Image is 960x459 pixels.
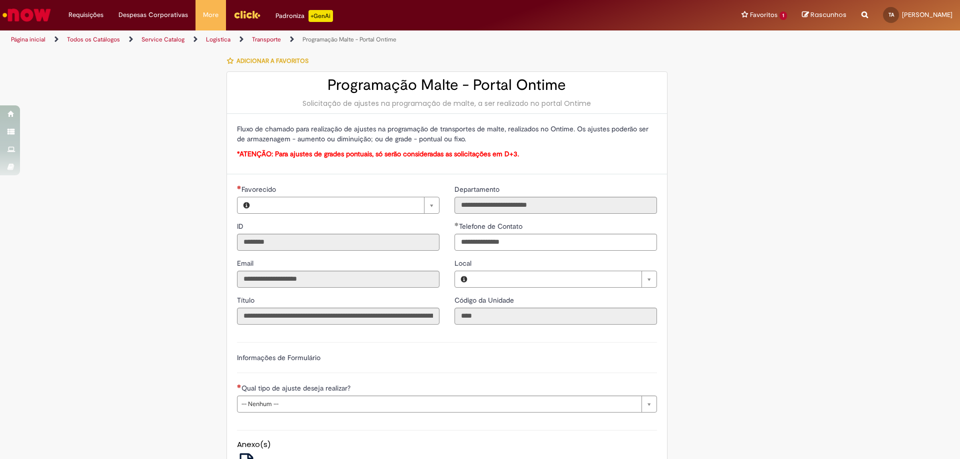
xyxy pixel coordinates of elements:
[237,124,657,144] p: Fluxo de chamado para realização de ajustes na programação de transportes de malte, realizados no...
[255,197,439,213] a: Limpar campo Favorecido
[454,184,501,194] label: Somente leitura - Departamento
[237,221,245,231] label: Somente leitura - ID
[308,10,333,22] p: +GenAi
[454,234,657,251] input: Telefone de Contato
[237,185,241,189] span: Necessários
[454,295,516,305] label: Somente leitura - Código da Unidade
[455,271,473,287] button: Local, Visualizar este registro
[252,35,281,43] a: Transporte
[237,149,519,158] span: *ATENÇÃO: Para ajustes de grades pontuais, só serão consideradas as solicitações em D+3.
[241,396,636,412] span: -- Nenhum --
[902,10,952,19] span: [PERSON_NAME]
[454,185,501,194] span: Somente leitura - Departamento
[454,197,657,214] input: Departamento
[237,353,320,362] label: Informações de Formulário
[473,271,656,287] a: Limpar campo Local
[454,259,473,268] span: Local
[237,98,657,108] div: Solicitação de ajustes na programação de malte, a ser realizado no portal Ontime
[237,197,255,213] button: Favorecido, Visualizar este registro
[454,296,516,305] span: Somente leitura - Código da Unidade
[750,10,777,20] span: Favoritos
[7,30,632,49] ul: Trilhas de página
[237,441,657,449] h5: Anexo(s)
[237,384,241,388] span: Necessários
[203,10,218,20] span: More
[237,259,255,268] span: Somente leitura - Email
[302,35,396,43] a: Programação Malte - Portal Ontime
[454,222,459,226] span: Obrigatório Preenchido
[237,222,245,231] span: Somente leitura - ID
[237,295,256,305] label: Somente leitura - Título
[237,296,256,305] span: Somente leitura - Título
[237,258,255,268] label: Somente leitura - Email
[11,35,45,43] a: Página inicial
[275,10,333,22] div: Padroniza
[237,234,439,251] input: ID
[1,5,52,25] img: ServiceNow
[810,10,846,19] span: Rascunhos
[241,384,352,393] span: Qual tipo de ajuste deseja realizar?
[237,308,439,325] input: Título
[68,10,103,20] span: Requisições
[206,35,230,43] a: Logistica
[454,308,657,325] input: Código da Unidade
[236,57,308,65] span: Adicionar a Favoritos
[241,185,278,194] span: Necessários - Favorecido
[118,10,188,20] span: Despesas Corporativas
[237,271,439,288] input: Email
[233,7,260,22] img: click_logo_yellow_360x200.png
[779,11,787,20] span: 1
[888,11,894,18] span: TA
[226,50,314,71] button: Adicionar a Favoritos
[67,35,120,43] a: Todos os Catálogos
[802,10,846,20] a: Rascunhos
[237,77,657,93] h2: Programação Malte - Portal Ontime
[141,35,184,43] a: Service Catalog
[459,222,524,231] span: Telefone de Contato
